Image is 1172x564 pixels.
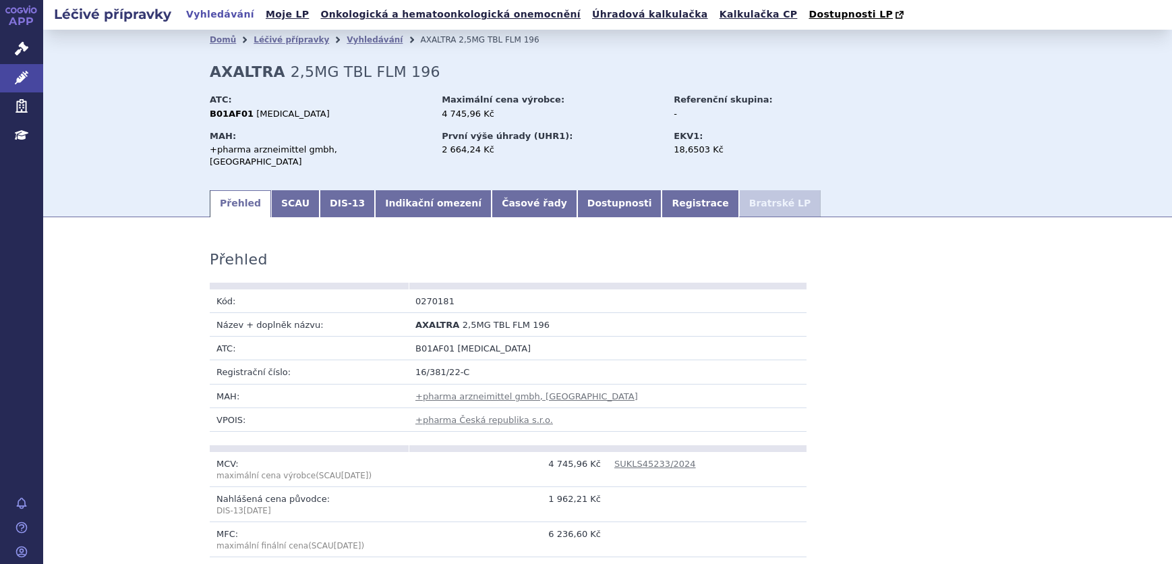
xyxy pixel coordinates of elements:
[316,5,585,24] a: Onkologická a hematoonkologická onemocnění
[210,94,232,105] strong: ATC:
[210,407,409,431] td: VPOIS:
[415,391,638,401] a: +pharma arzneimittel gmbh, [GEOGRAPHIC_DATA]
[662,190,738,217] a: Registrace
[210,360,409,384] td: Registrační číslo:
[442,144,661,156] div: 2 664,24 Kč
[577,190,662,217] a: Dostupnosti
[210,384,409,407] td: MAH:
[308,541,364,551] span: (SCAU )
[674,94,772,105] strong: Referenční skupina:
[43,5,182,24] h2: Léčivé přípravky
[210,131,236,141] strong: MAH:
[256,109,330,119] span: [MEDICAL_DATA]
[415,343,455,354] span: B01AF01
[210,337,409,360] td: ATC:
[809,9,893,20] span: Dostupnosti LP
[442,131,573,141] strong: První výše úhrady (UHR1):
[334,541,361,551] span: [DATE]
[210,251,268,269] h3: Přehled
[210,522,409,557] td: MFC:
[409,360,807,384] td: 16/381/22-C
[210,452,409,487] td: MCV:
[420,35,456,45] span: AXALTRA
[409,289,608,313] td: 0270181
[216,471,316,480] span: maximální cena výrobce
[409,522,608,557] td: 6 236,60 Kč
[210,63,285,80] strong: AXALTRA
[210,289,409,313] td: Kód:
[674,108,825,120] div: -
[375,190,492,217] a: Indikační omezení
[588,5,712,24] a: Úhradová kalkulačka
[674,131,703,141] strong: EKV1:
[463,320,550,330] span: 2,5MG TBL FLM 196
[674,144,825,156] div: 18,6503 Kč
[804,5,910,24] a: Dostupnosti LP
[341,471,369,480] span: [DATE]
[409,487,608,522] td: 1 962,21 Kč
[210,144,429,168] div: +pharma arzneimittel gmbh, [GEOGRAPHIC_DATA]
[271,190,320,217] a: SCAU
[216,471,372,480] span: (SCAU )
[459,35,539,45] span: 2,5MG TBL FLM 196
[210,35,236,45] a: Domů
[210,487,409,522] td: Nahlášená cena původce:
[347,35,403,45] a: Vyhledávání
[262,5,313,24] a: Moje LP
[243,506,271,515] span: [DATE]
[210,109,254,119] strong: B01AF01
[409,452,608,487] td: 4 745,96 Kč
[182,5,258,24] a: Vyhledávání
[715,5,802,24] a: Kalkulačka CP
[320,190,375,217] a: DIS-13
[442,94,564,105] strong: Maximální cena výrobce:
[210,313,409,337] td: Název + doplněk názvu:
[415,320,459,330] span: AXALTRA
[216,505,402,517] p: DIS-13
[458,343,531,354] span: [MEDICAL_DATA]
[291,63,440,80] span: 2,5MG TBL FLM 196
[415,415,553,425] a: +pharma Česká republika s.r.o.
[216,540,402,552] p: maximální finální cena
[254,35,329,45] a: Léčivé přípravky
[442,108,661,120] div: 4 745,96 Kč
[210,190,271,217] a: Přehled
[492,190,577,217] a: Časové řady
[614,459,696,469] a: SUKLS45233/2024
